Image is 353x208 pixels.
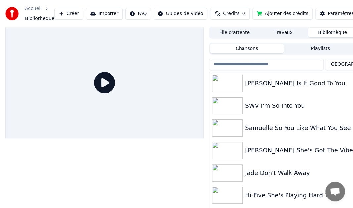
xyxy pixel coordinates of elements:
[86,8,123,20] button: Importer
[25,15,54,22] span: Bibliothèque
[325,182,345,201] a: Ouvrir le chat
[25,5,42,12] a: Accueil
[242,10,245,17] span: 0
[25,5,54,22] nav: breadcrumb
[252,8,313,20] button: Ajouter des crédits
[210,44,284,53] button: Chansons
[5,7,19,20] img: youka
[259,28,308,37] button: Travaux
[54,8,83,20] button: Créer
[210,8,250,20] button: Crédits0
[125,8,151,20] button: FAQ
[154,8,207,20] button: Guides de vidéo
[210,28,259,37] button: File d'attente
[223,10,239,17] span: Crédits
